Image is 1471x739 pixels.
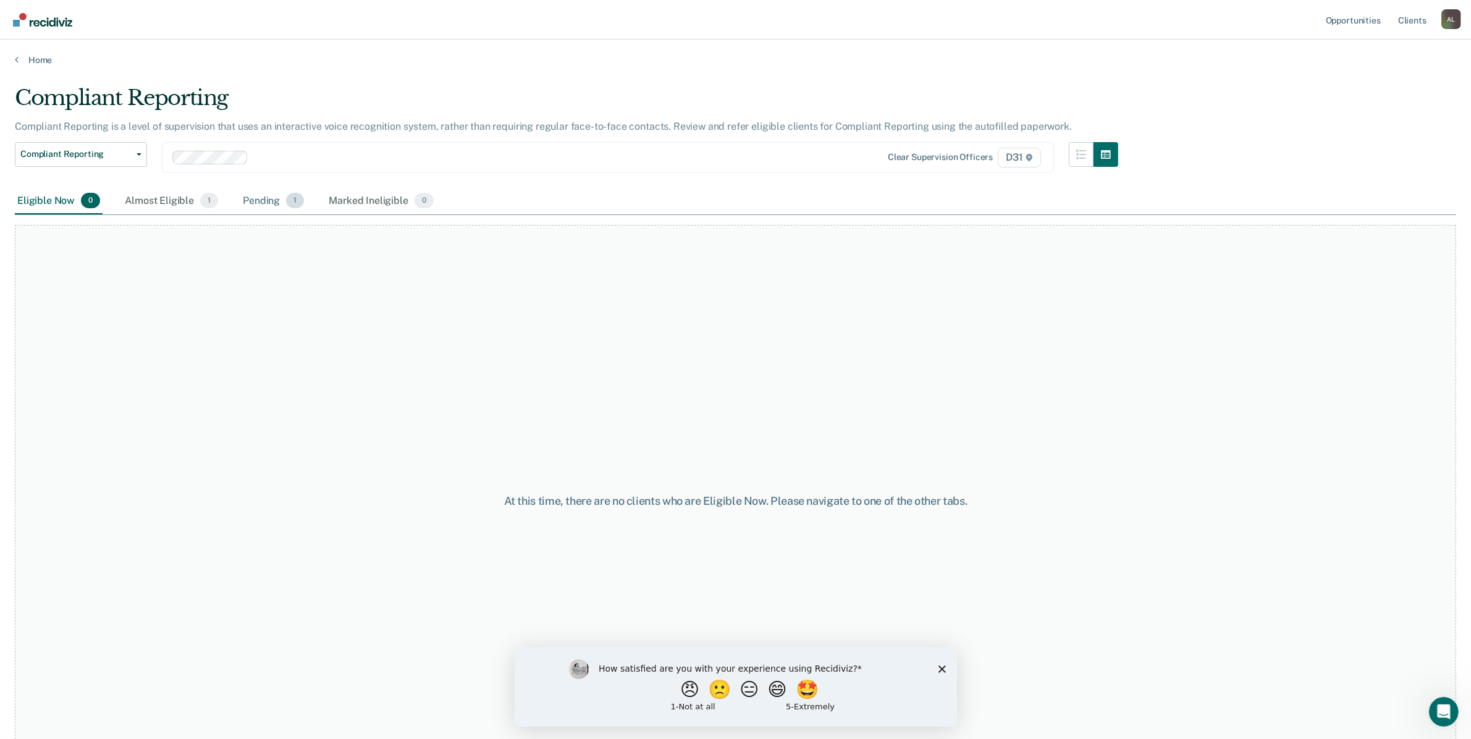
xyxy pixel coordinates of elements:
img: Recidiviz [13,13,72,27]
div: Marked Ineligible0 [326,188,436,215]
button: Compliant Reporting [15,142,147,167]
div: Clear supervision officers [888,152,993,163]
div: At this time, there are no clients who are Eligible Now. Please navigate to one of the other tabs. [376,494,1096,508]
p: Compliant Reporting is a level of supervision that uses an interactive voice recognition system, ... [15,120,1072,132]
div: Almost Eligible1 [122,188,221,215]
iframe: Survey by Kim from Recidiviz [515,647,957,727]
button: Profile dropdown button [1441,9,1461,29]
div: Eligible Now0 [15,188,103,215]
div: Compliant Reporting [15,85,1118,120]
span: 1 [200,193,218,209]
iframe: Intercom live chat [1429,697,1459,727]
div: Pending1 [240,188,306,215]
div: A L [1441,9,1461,29]
span: 0 [415,193,434,209]
a: Home [15,54,1456,65]
span: D31 [998,148,1040,167]
span: 0 [81,193,100,209]
span: 1 [286,193,304,209]
span: Compliant Reporting [20,149,132,159]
